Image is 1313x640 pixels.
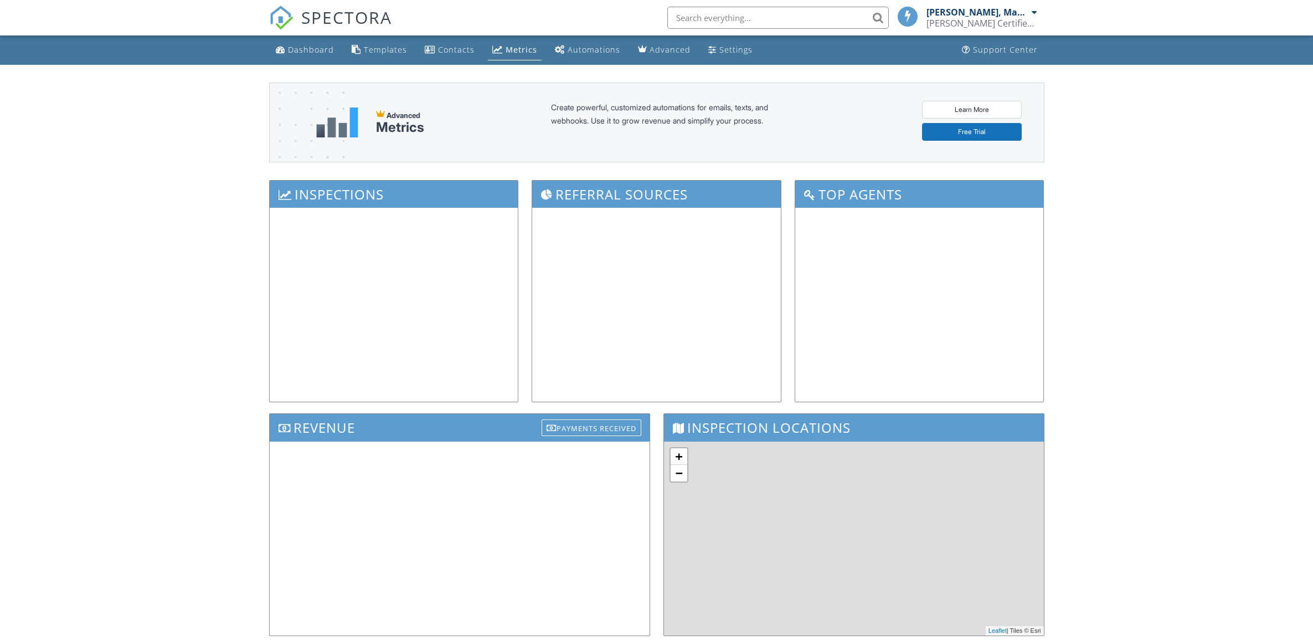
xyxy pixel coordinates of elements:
img: The Best Home Inspection Software - Spectora [269,6,294,30]
div: Support Center [973,44,1038,55]
div: Metrics [506,44,537,55]
div: Dashboard [288,44,334,55]
img: metrics-aadfce2e17a16c02574e7fc40e4d6b8174baaf19895a402c862ea781aae8ef5b.svg [316,107,358,137]
a: Leaflet [988,627,1007,634]
a: Metrics [488,40,542,60]
div: Create powerful, customized automations for emails, texts, and webhooks. Use it to grow revenue a... [551,101,795,144]
a: Zoom out [671,465,687,482]
div: Payments Received [542,419,641,436]
a: SPECTORA [269,15,392,38]
img: advanced-banner-bg-f6ff0eecfa0ee76150a1dea9fec4b49f333892f74bc19f1b897a312d7a1b2ff3.png [270,83,344,206]
div: Metrics [376,120,424,135]
div: Settings [719,44,753,55]
h3: Inspections [270,181,518,208]
div: [PERSON_NAME], Managing Member [926,7,1029,18]
a: Automations (Basic) [550,40,625,60]
a: Learn More [922,101,1022,119]
a: Zoom in [671,448,687,465]
input: Search everything... [667,7,889,29]
div: Templates [364,44,407,55]
a: Settings [704,40,757,60]
div: Automations [568,44,620,55]
h3: Top Agents [795,181,1044,208]
a: Payments Received [542,417,641,435]
span: SPECTORA [301,6,392,29]
a: Dashboard [271,40,338,60]
div: Rasmussen Certified Inspections LLC [926,18,1037,29]
a: Free Trial [922,123,1022,141]
a: Support Center [957,40,1042,60]
a: Templates [347,40,411,60]
h3: Revenue [270,414,650,441]
div: | Tiles © Esri [986,626,1044,636]
h3: Referral Sources [532,181,781,208]
a: Advanced [634,40,695,60]
h3: Inspection Locations [664,414,1044,441]
div: Contacts [438,44,475,55]
a: Contacts [420,40,479,60]
span: Advanced [387,111,420,120]
div: Advanced [650,44,691,55]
